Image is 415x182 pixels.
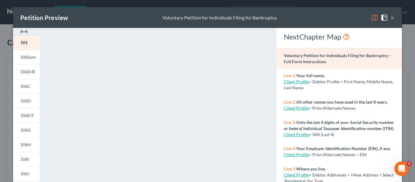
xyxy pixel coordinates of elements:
span: 106A/B [20,69,35,74]
span: Line 5: [284,166,296,171]
a: Client Profile [284,152,309,157]
div: Petition Preview [20,13,68,22]
a: 106G [13,123,40,137]
span: 2 [407,161,412,166]
strong: Where you live. [296,166,326,171]
a: 106D [13,94,40,108]
span: 106Sum [20,54,36,60]
span: 106J [20,171,29,176]
span: 106G [20,127,31,132]
img: expand-e0f6d898513216a626fdd78e52531dac95497ffd26381d4c15ee2fc46db09dca.svg [20,28,28,35]
a: 101 [13,35,40,50]
span: > SSN (Last 4) [309,132,334,137]
a: 106C [13,79,40,94]
a: 106Sum [13,50,40,64]
div: NextChapter Map [284,32,395,42]
span: Line 2: [284,99,296,105]
span: Line 3: [284,120,296,125]
iframe: Intercom live chat [394,161,409,176]
a: 106H [13,137,40,152]
a: 106A/B [13,64,40,79]
span: > Prior/Alternate Names [309,105,355,111]
span: Line 4: [284,146,296,151]
a: Client Profile [284,172,309,177]
strong: Voluntary Petition for Individuals Filing for Bankruptcy - Full Form Instructions [284,53,391,64]
a: Client Profile [284,132,309,137]
span: 106E/F [20,113,34,118]
strong: Only the last 4 digits of your Social Security number or federal Individual Taxpayer Identificati... [284,120,394,131]
span: 101 [20,40,28,45]
a: Client Profile [284,79,309,84]
span: 106I [20,156,29,162]
strong: All other names you have used in the last 8 years. [296,99,388,105]
div: Voluntary Petition for Individuals Filing for Bankruptcy [162,14,277,21]
a: 106J [13,167,40,181]
span: 106H [20,142,31,147]
a: 106E/F [13,108,40,123]
a: 106I [13,152,40,167]
button: × [390,14,395,21]
strong: Your full name. [296,73,325,78]
span: 106D [20,98,31,103]
span: 106C [20,84,31,89]
span: > Debtor Profile > First Name, Middle Name, Last Name [284,79,393,90]
span: Line 1: [284,73,296,78]
span: > Prior/Alternate Names > EIN [309,152,367,157]
a: Client Profile [284,105,309,111]
img: map-eea8200ae884c6f1103ae1953ef3d486a96c86aabb227e865a55264e3737af1f.svg [371,14,378,21]
img: help-close-5ba153eb36485ed6c1ea00a893f15db1cb9b99d6cae46e1a8edb6c62d00a1a76.svg [381,14,388,21]
strong: Your Employer Identification Number (EIN), if any. [296,146,390,151]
